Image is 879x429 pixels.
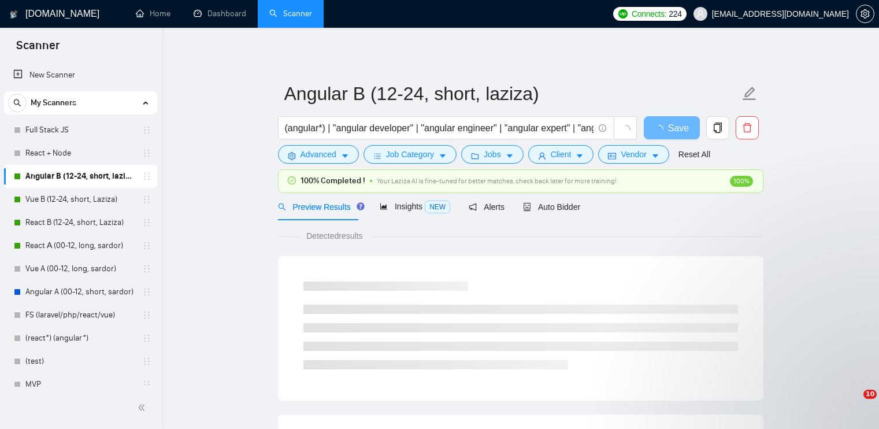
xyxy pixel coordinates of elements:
[706,116,729,139] button: copy
[632,8,666,20] span: Connects:
[25,188,135,211] a: Vue B (12-24, short, Laziza)
[538,151,546,160] span: user
[25,350,135,373] a: (test)
[298,230,370,242] span: Detected results
[142,287,151,297] span: holder
[25,234,135,257] a: React А (00-12, long, sardor)
[678,148,710,161] a: Reset All
[506,151,514,160] span: caret-down
[13,64,148,87] a: New Scanner
[9,99,26,107] span: search
[471,151,479,160] span: folder
[856,9,874,19] a: setting
[736,123,758,133] span: delete
[341,151,349,160] span: caret-down
[288,176,296,184] span: check-circle
[696,10,704,18] span: user
[142,357,151,366] span: holder
[644,116,700,139] button: Save
[142,218,151,227] span: holder
[651,151,659,160] span: caret-down
[269,9,312,19] a: searchScanner
[840,390,867,417] iframe: Intercom live chat
[10,5,18,24] img: logo
[25,142,135,165] a: React + Node
[377,177,617,185] span: Your Laziza AI is fine-tuned for better matches, check back later for more training!
[278,203,286,211] span: search
[598,145,669,164] button: idcardVendorcaret-down
[523,203,531,211] span: robot
[484,148,501,161] span: Jobs
[31,91,76,114] span: My Scanners
[856,5,874,23] button: setting
[599,124,606,132] span: info-circle
[380,202,450,211] span: Insights
[425,201,450,213] span: NEW
[142,334,151,343] span: holder
[523,202,580,212] span: Auto Bidder
[364,145,457,164] button: barsJob Categorycaret-down
[469,202,505,212] span: Alerts
[654,125,668,134] span: loading
[278,202,361,212] span: Preview Results
[142,172,151,181] span: holder
[284,79,740,108] input: Scanner name...
[742,86,757,101] span: edit
[142,195,151,204] span: holder
[25,373,135,396] a: MVP
[618,9,628,19] img: upwork-logo.png
[386,148,434,161] span: Job Category
[142,310,151,320] span: holder
[730,176,753,187] span: 100%
[278,145,359,164] button: settingAdvancedcaret-down
[301,175,365,187] span: 100% Completed !
[142,149,151,158] span: holder
[288,151,296,160] span: setting
[301,148,336,161] span: Advanced
[355,201,366,212] div: Tooltip anchor
[25,257,135,280] a: Vue A (00-12, long, sardor)
[373,151,381,160] span: bars
[25,304,135,327] a: FS (laravel/php/react/vue)
[576,151,584,160] span: caret-down
[469,203,477,211] span: notification
[608,151,616,160] span: idcard
[285,121,594,135] input: Search Freelance Jobs...
[669,8,681,20] span: 224
[4,64,157,87] li: New Scanner
[142,380,151,389] span: holder
[380,202,388,210] span: area-chart
[25,211,135,234] a: React B (12-24, short, Laziza)
[25,280,135,304] a: Angular A (00-12, short, sardor)
[439,151,447,160] span: caret-down
[7,37,69,61] span: Scanner
[136,9,170,19] a: homeHome
[551,148,572,161] span: Client
[142,125,151,135] span: holder
[194,9,246,19] a: dashboardDashboard
[138,402,149,413] span: double-left
[668,121,689,135] span: Save
[8,94,27,112] button: search
[863,390,877,399] span: 10
[707,123,729,133] span: copy
[25,327,135,350] a: (react*) (angular*)
[620,125,630,135] span: loading
[736,116,759,139] button: delete
[142,264,151,273] span: holder
[25,165,135,188] a: Angular B (12-24, short, laziza)
[461,145,524,164] button: folderJobscaret-down
[142,241,151,250] span: holder
[528,145,594,164] button: userClientcaret-down
[25,119,135,142] a: Full Stack JS
[621,148,646,161] span: Vendor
